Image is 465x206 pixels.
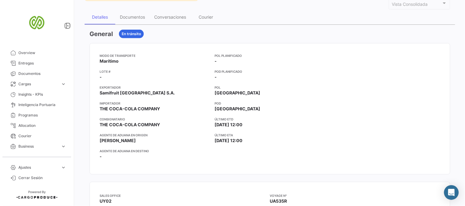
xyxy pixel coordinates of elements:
span: expand_more [61,81,66,87]
span: - [100,153,102,160]
app-card-info-title: Consignatario [100,117,210,122]
span: - [100,74,102,80]
mat-select-trigger: Vista Consolidada [392,2,428,7]
span: Insights - KPIs [18,92,66,97]
a: Insights - KPIs [5,89,69,100]
span: Marítimo [100,58,119,64]
span: [DATE] 12:00 [215,122,243,128]
a: Programas [5,110,69,120]
div: Abrir Intercom Messenger [444,185,459,200]
span: - [215,58,217,64]
a: Courier [5,131,69,141]
span: Cargas [18,81,58,87]
app-card-info-title: Lote # [100,69,210,74]
span: Cerrar Sesión [18,175,66,181]
span: [GEOGRAPHIC_DATA] [215,106,261,112]
h3: General [90,30,113,38]
div: Courier [199,14,213,20]
a: Entregas [5,58,69,68]
span: [GEOGRAPHIC_DATA] [215,90,261,96]
span: Courier [18,133,66,139]
span: Business [18,144,58,149]
span: Ajustes [18,165,58,170]
app-card-info-title: POL [215,85,325,90]
app-card-info-title: Último ETD [215,117,325,122]
app-card-info-title: SALES OFFICE [100,193,270,198]
app-card-info-title: Agente de Aduana en Destino [100,149,210,153]
span: Entregas [18,61,66,66]
span: THE COCA-COLA COMPANY [100,106,160,112]
a: Inteligencia Portuaria [5,100,69,110]
div: Conversaciones [154,14,186,20]
span: Programas [18,112,66,118]
div: Detalles [92,14,108,20]
app-card-info-title: Exportador [100,85,210,90]
span: Allocation [18,123,66,128]
a: Allocation [5,120,69,131]
span: Inteligencia Portuaria [18,102,66,108]
span: - [215,74,217,80]
img: san-miguel-logo.png [21,7,52,38]
a: Documentos [5,68,69,79]
app-card-info-title: Agente de Aduana en Origen [100,133,210,138]
app-card-info-title: Modo de Transporte [100,53,210,58]
span: Samifruit [GEOGRAPHIC_DATA] S.A. [100,90,175,96]
span: En tránsito [122,31,141,37]
a: Overview [5,48,69,58]
span: expand_more [61,165,66,170]
span: Estadísticas [18,154,58,160]
app-card-info-title: Último ETA [215,133,325,138]
app-card-info-title: POL Planificado [215,53,325,58]
span: Overview [18,50,66,56]
div: Documentos [120,14,145,20]
span: [DATE] 12:00 [215,138,243,144]
span: expand_more [61,144,66,149]
span: Documentos [18,71,66,76]
app-card-info-title: VOYAGE N° [270,193,440,198]
span: THE COCA-COLA COMPANY [100,122,160,128]
span: UA535R [270,198,287,204]
app-card-info-title: POD [215,101,325,106]
app-card-info-title: POD Planificado [215,69,325,74]
span: [PERSON_NAME] [100,138,136,144]
span: expand_more [61,154,66,160]
app-card-info-title: Importador [100,101,210,106]
span: UY02 [100,198,112,204]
